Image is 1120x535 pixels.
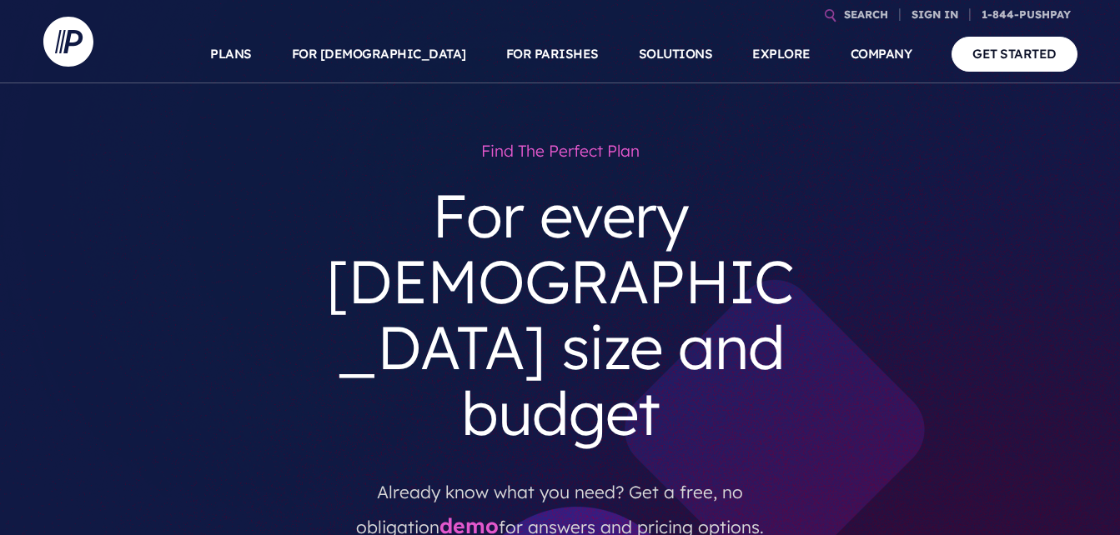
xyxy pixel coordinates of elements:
h3: For every [DEMOGRAPHIC_DATA] size and budget [309,169,812,460]
a: FOR PARISHES [506,25,599,83]
a: EXPLORE [752,25,811,83]
a: GET STARTED [952,37,1077,71]
a: PLANS [210,25,252,83]
a: COMPANY [851,25,912,83]
a: SOLUTIONS [639,25,713,83]
a: FOR [DEMOGRAPHIC_DATA] [292,25,466,83]
h1: Find the perfect plan [309,133,812,169]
